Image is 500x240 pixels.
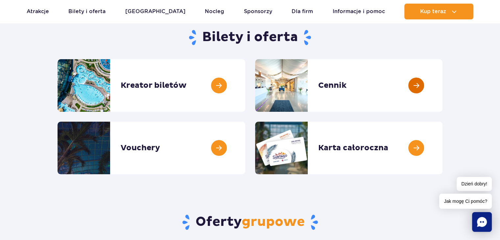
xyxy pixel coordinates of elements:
button: Kup teraz [404,4,473,19]
h2: Oferty [58,214,442,231]
span: Dzień dobry! [457,177,492,191]
div: Chat [472,212,492,232]
a: Sponsorzy [244,4,272,19]
h1: Bilety i oferta [58,29,442,46]
span: Kup teraz [420,9,446,14]
a: Informacje i pomoc [333,4,385,19]
span: Jak mogę Ci pomóc? [439,194,492,209]
a: [GEOGRAPHIC_DATA] [125,4,185,19]
span: grupowe [242,214,305,230]
a: Dla firm [292,4,313,19]
a: Bilety i oferta [68,4,106,19]
a: Nocleg [205,4,224,19]
a: Atrakcje [27,4,49,19]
